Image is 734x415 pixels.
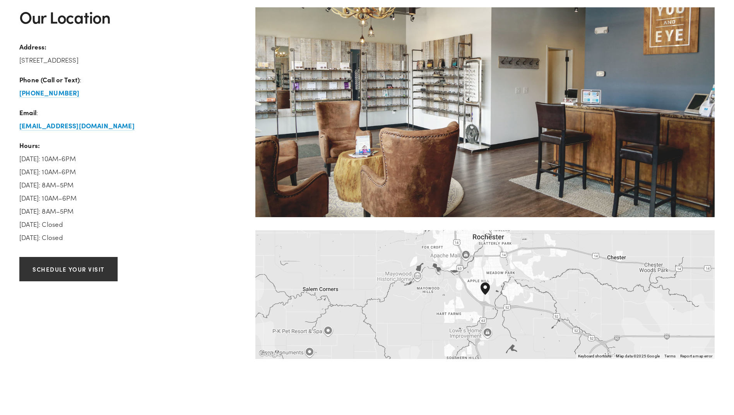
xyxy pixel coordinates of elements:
[19,88,79,98] a: [PHONE_NUMBER]
[257,349,283,359] img: Google
[19,257,118,281] a: Schedule your visit
[19,139,242,244] p: [DATE]: 10AM-6PM [DATE]: 10AM-6PM [DATE]: 8AM–5PM [DATE]: 10AM–6PM [DATE]: 8AM–5PM [DATE]: Closed...
[19,42,46,51] strong: Address:
[19,141,40,150] strong: Hours:
[664,354,676,358] a: Terms
[19,73,242,99] p: :
[481,282,499,307] div: You and Eye Family Eyecare 2650 South Broadway, Suite 400 Rochester, MN, 55904, United States
[616,354,660,358] span: Map data ©2025 Google
[19,106,242,132] p: :
[19,121,135,131] a: [EMAIL_ADDRESS][DOMAIN_NAME]
[19,75,80,84] strong: Phone (Call or Text)
[19,7,242,27] h2: Our Location
[578,354,611,359] button: Keyboard shortcuts
[680,354,712,358] a: Report a map error
[19,121,135,130] strong: [EMAIL_ADDRESS][DOMAIN_NAME]
[19,108,36,117] strong: Email
[19,40,242,66] p: [STREET_ADDRESS]
[19,88,79,97] strong: [PHONE_NUMBER]
[255,7,715,217] img: you-and-eye-front-lobby.jpg
[257,349,283,359] a: Open this area in Google Maps (opens a new window)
